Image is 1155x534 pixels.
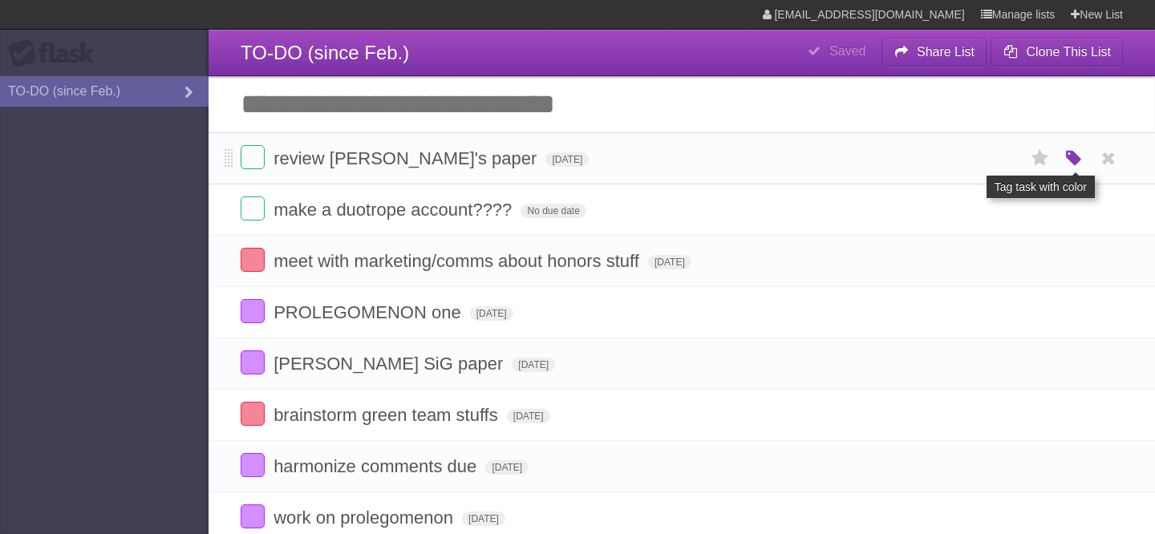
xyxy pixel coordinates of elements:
b: Share List [917,45,975,59]
label: Star task [1025,145,1056,172]
span: brainstorm green team stuffs [274,405,502,425]
span: [PERSON_NAME] SiG paper [274,354,507,374]
button: Share List [881,38,987,67]
span: [DATE] [462,512,505,526]
span: meet with marketing/comms about honors stuff [274,251,643,271]
span: [DATE] [470,306,513,321]
span: review [PERSON_NAME]'s paper [274,148,541,168]
label: Done [241,504,265,528]
label: Done [241,145,265,169]
span: PROLEGOMENON one [274,302,465,322]
span: [DATE] [545,152,589,167]
span: No due date [521,204,586,218]
label: Done [241,350,265,374]
label: Done [241,453,265,477]
label: Done [241,196,265,220]
label: Done [241,248,265,272]
b: Clone This List [1026,45,1111,59]
div: Flask [8,39,104,68]
b: Saved [829,44,865,58]
span: make a duotrope account???? [274,200,516,220]
label: Done [241,402,265,426]
label: Done [241,299,265,323]
span: [DATE] [485,460,529,475]
span: [DATE] [648,255,691,269]
span: TO-DO (since Feb.) [241,42,409,63]
span: work on prolegomenon [274,508,457,528]
button: Clone This List [991,38,1123,67]
span: harmonize comments due [274,456,480,476]
span: [DATE] [512,358,555,372]
span: [DATE] [507,409,550,423]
